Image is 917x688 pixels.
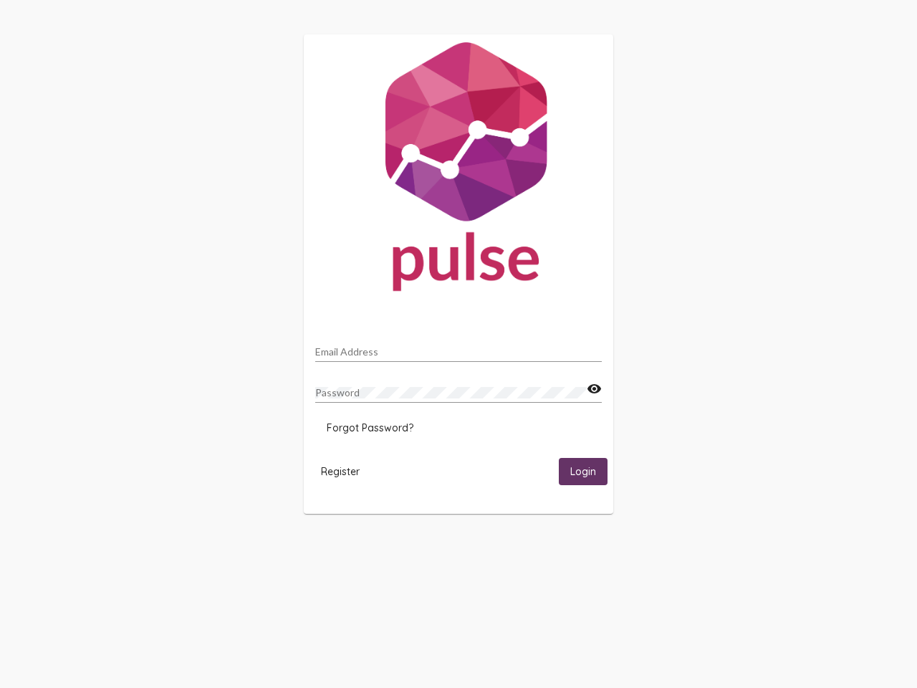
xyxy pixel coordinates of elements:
[309,458,371,484] button: Register
[570,466,596,479] span: Login
[559,458,608,484] button: Login
[327,421,413,434] span: Forgot Password?
[304,34,613,305] img: Pulse For Good Logo
[321,465,360,478] span: Register
[587,381,602,398] mat-icon: visibility
[315,415,425,441] button: Forgot Password?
